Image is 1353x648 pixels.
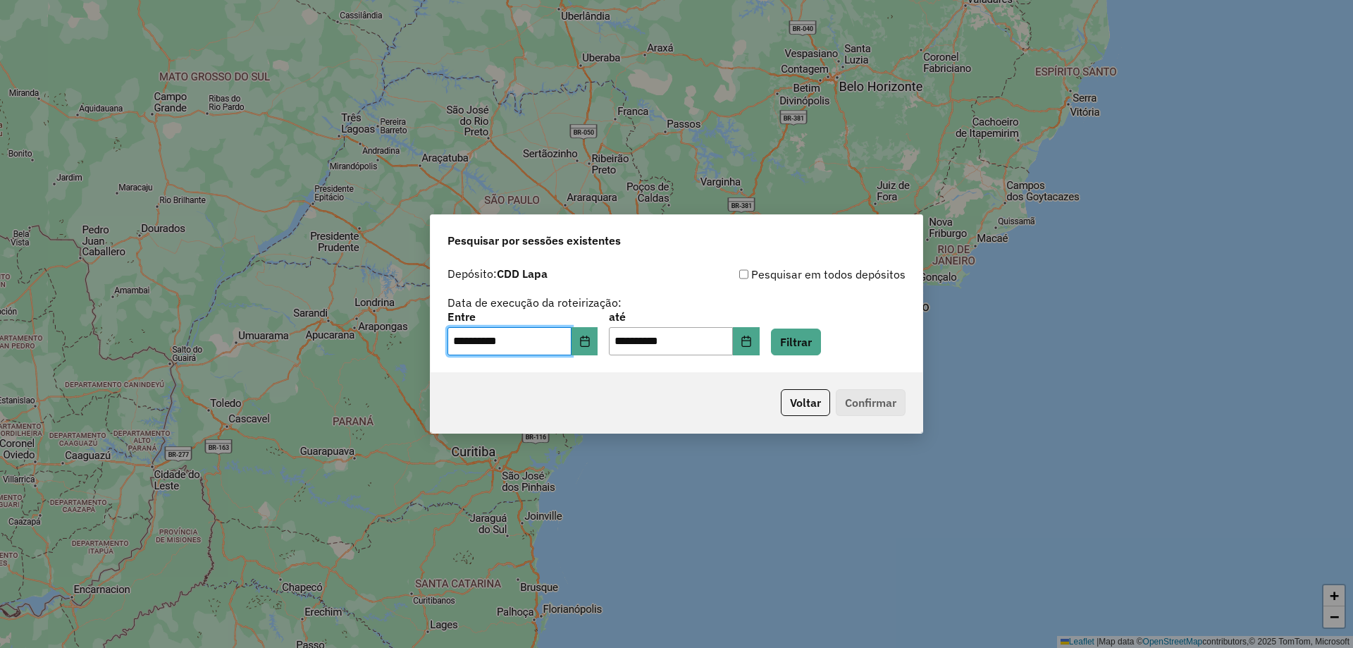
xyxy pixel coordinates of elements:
[676,266,906,283] div: Pesquisar em todos depósitos
[572,327,598,355] button: Choose Date
[781,389,830,416] button: Voltar
[497,267,548,281] strong: CDD Lapa
[447,294,622,311] label: Data de execução da roteirização:
[733,327,760,355] button: Choose Date
[771,329,821,355] button: Filtrar
[447,232,621,249] span: Pesquisar por sessões existentes
[447,265,548,282] label: Depósito:
[609,308,759,325] label: até
[447,308,598,325] label: Entre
